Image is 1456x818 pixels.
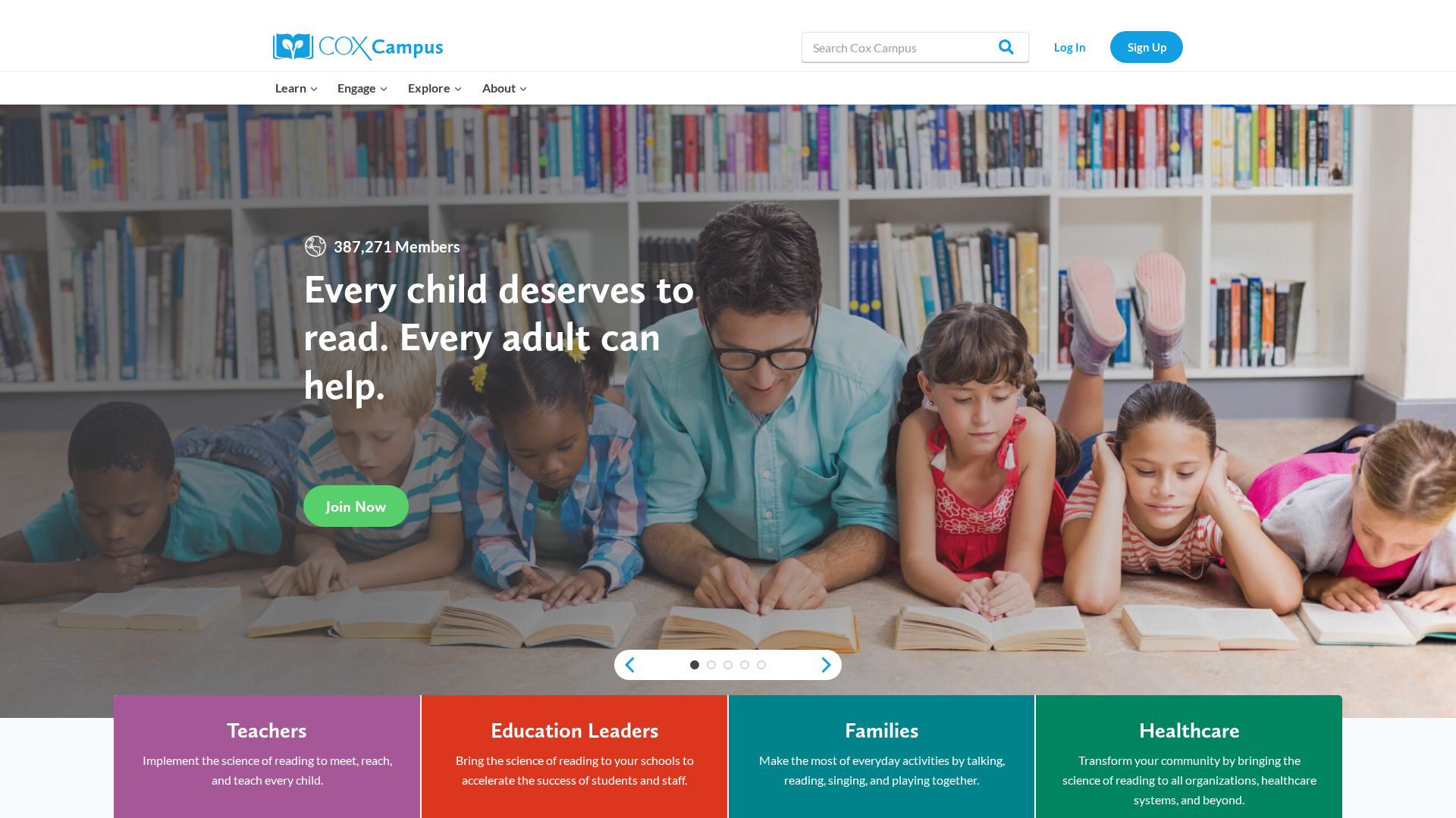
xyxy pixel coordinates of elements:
[752,751,1012,789] p: Make the most of everyday activities by talking, reading, singing, and playing together.
[328,234,466,259] span: 387,271 Members
[1139,718,1240,744] h4: Healthcare
[273,33,443,61] img: Cox Campus
[819,656,842,674] a: next
[408,78,463,98] span: Explore
[482,78,528,98] span: About
[444,751,704,789] p: Bring the science of reading to your schools to accelerate the success of students and staff.
[303,485,409,527] a: Join Now
[275,78,318,98] span: Learn
[802,32,1029,62] input: Search Cox Campus
[136,751,397,789] p: Implement the science of reading to meet, reach, and teach every child.
[614,650,842,680] div: content slider buttons
[723,660,733,669] a: 3
[227,718,307,744] h4: Teachers
[265,72,537,104] nav: Primary Navigation
[1110,31,1183,62] a: Sign Up
[690,660,699,669] a: 1
[326,497,386,516] span: Join Now
[303,264,695,409] strong: Every child deserves to read. Every adult can help.
[1037,31,1103,62] a: Log In
[491,718,659,744] h4: Education Leaders
[1037,31,1183,62] nav: Secondary Navigation
[845,718,919,744] h4: Families
[1059,751,1319,809] p: Transform your community by bringing the science of reading to all organizations, healthcare syst...
[740,660,749,669] a: 4
[707,660,716,669] a: 2
[757,660,766,669] a: 5
[337,78,388,98] span: Engage
[614,656,637,674] a: previous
